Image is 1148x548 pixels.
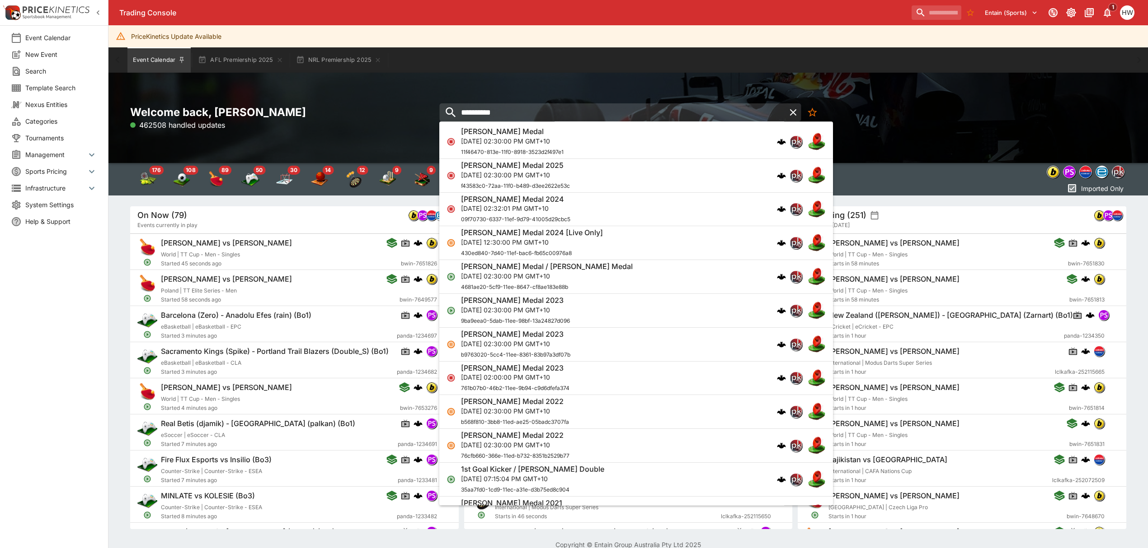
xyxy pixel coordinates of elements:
img: bwin.png [1047,166,1059,178]
div: lclkafka [1094,346,1105,357]
img: logo-cerberus.svg [414,238,423,247]
span: eBasketball | eBasketball - CLA [161,359,241,366]
span: 14 [322,166,334,175]
h6: Aston Villa (Terry14) - Borussia D. (B1ackray) (Bo1) [495,527,669,537]
img: australian_rules.png [808,167,826,185]
span: bwin-7653276 [400,404,437,413]
div: bwin [1094,382,1105,393]
img: PriceKinetics Logo [3,4,21,22]
svg: Open [143,258,151,266]
span: Started 58 seconds ago [161,295,400,304]
img: australian_rules.png [808,268,826,286]
svg: Suspended [447,239,456,248]
img: australian_rules.png [808,504,826,522]
img: darts [344,170,362,188]
img: table_tennis.png [805,490,825,510]
img: pandascore.png [1063,166,1075,178]
img: logo-cerberus.svg [777,272,786,281]
div: cerberus [414,383,423,392]
img: logo-cerberus.svg [414,383,423,392]
svg: Suspended [447,340,456,349]
svg: Open [447,272,456,281]
input: search [912,5,961,20]
div: Darts [344,170,362,188]
div: Esports [241,170,259,188]
img: pandascore.png [1103,210,1113,220]
div: pricekinetics [790,270,802,283]
span: 12 [357,166,368,175]
svg: Closed [447,374,456,383]
img: australian_rules.png [808,335,826,353]
span: 4681ae20-5cf9-11ee-8647-cf8ae183e88b [461,283,568,290]
div: Soccer [173,170,191,188]
img: logo-cerberus.svg [414,347,423,356]
h5: On Now (79) [137,210,187,220]
span: bwin-7651826 [401,259,437,268]
span: 89 [219,166,231,175]
p: [DATE] 02:32:01 PM GMT+10 [461,204,570,214]
div: Event type filters [1045,163,1126,181]
div: cerberus [777,205,786,214]
h6: [PERSON_NAME] Medal [461,127,544,136]
img: pandascore.png [761,527,771,537]
span: b9763020-5cc4-11ee-8361-83b97a3df07b [461,351,570,358]
h6: [PERSON_NAME] vs [PERSON_NAME] [828,347,960,356]
img: esports.png [137,454,157,474]
img: esports.png [471,526,491,546]
img: tennis [138,170,156,188]
img: logo-cerberus.svg [777,239,786,248]
h6: [PERSON_NAME] vs [PERSON_NAME] [828,527,960,537]
button: NRL Premiership 2025 [291,47,387,73]
span: Template Search [25,83,97,93]
span: World | TT Cup - Men - Singles [828,251,908,258]
svg: Closed [447,137,456,146]
h6: [PERSON_NAME] Medal 2023 [461,330,564,339]
img: logo-cerberus.svg [777,374,786,383]
div: cerberus [414,311,423,320]
span: Started 45 seconds ago [161,259,401,268]
button: AFL Premiership 2025 [193,47,288,73]
img: esports.png [137,490,157,510]
h6: [PERSON_NAME] Medal 2023 [461,363,564,373]
span: Events currently in play [137,221,198,230]
span: Starts in 58 minutes [828,259,1068,268]
span: Starts in 1 hour [828,331,1064,340]
img: pricekinetics.png [790,237,802,249]
span: Infrastructure [25,183,86,193]
img: bwin.png [1095,382,1105,392]
div: pandascore [1063,166,1076,178]
img: esports.png [137,310,157,330]
span: System Settings [25,200,97,209]
span: Tournaments [25,133,97,143]
span: panda-1234691 [398,440,437,449]
img: logo-cerberus.svg [414,274,423,283]
div: Event type filters [130,163,645,195]
img: australian_rules.png [808,369,826,387]
h6: [PERSON_NAME] Medal / [PERSON_NAME] Medal [461,262,633,272]
img: logo-cerberus.svg [1082,455,1091,464]
h6: [PERSON_NAME] vs [PERSON_NAME] [828,274,960,284]
svg: Open [143,330,151,339]
img: australian_rules.png [808,234,826,252]
img: cricket [379,170,397,188]
div: pricekinetics [790,338,802,351]
img: esports.png [137,346,157,366]
span: bwin-7651813 [1070,295,1105,304]
img: Sportsbook Management [23,15,71,19]
span: bwin-7648670 [1067,512,1105,521]
span: 108 [183,166,198,175]
img: pandascore.png [418,210,428,220]
img: logo-cerberus.svg [777,205,786,214]
div: cerberus [777,306,786,315]
span: Poland | TT Elite Series - Men [161,287,237,294]
div: Ice Hockey [276,170,294,188]
img: logo-cerberus.svg [1086,311,1095,320]
span: Starts in 58 minutes [828,295,1069,304]
h6: [PERSON_NAME] vs [PERSON_NAME] [161,383,292,392]
h6: Sacramento Kings (Spike) - Portland Trail Blazers (Double_S) (Bo1) [161,347,389,356]
img: australian_rules.png [808,470,826,488]
img: table_tennis [207,170,225,188]
div: cerberus [1082,347,1091,356]
button: Imported Only [1064,181,1126,195]
img: pandascore.png [427,346,437,356]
